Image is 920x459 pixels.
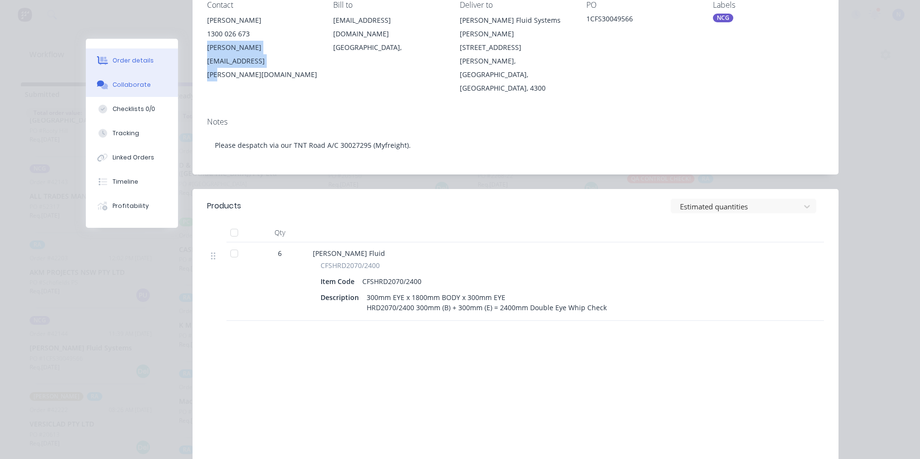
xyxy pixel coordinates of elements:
[358,274,425,288] div: CFSHRD2070/2400
[207,14,318,27] div: [PERSON_NAME]
[586,14,697,27] div: 1CFS30049566
[333,41,444,54] div: [GEOGRAPHIC_DATA],
[113,153,154,162] div: Linked Orders
[207,27,318,41] div: 1300 026 673
[460,0,571,10] div: Deliver to
[333,0,444,10] div: Bill to
[113,105,155,113] div: Checklists 0/0
[86,48,178,73] button: Order details
[86,145,178,170] button: Linked Orders
[313,249,385,258] span: [PERSON_NAME] Fluid
[86,121,178,145] button: Tracking
[333,14,444,54] div: [EMAIL_ADDRESS][DOMAIN_NAME][GEOGRAPHIC_DATA],
[460,14,571,95] div: [PERSON_NAME] Fluid Systems [PERSON_NAME] [STREET_ADDRESS][PERSON_NAME], [GEOGRAPHIC_DATA], [GEOG...
[207,200,241,212] div: Products
[207,0,318,10] div: Contact
[86,170,178,194] button: Timeline
[113,177,138,186] div: Timeline
[460,14,571,54] div: [PERSON_NAME] Fluid Systems [PERSON_NAME] [STREET_ADDRESS]
[713,14,733,22] div: NCG
[113,129,139,138] div: Tracking
[363,290,611,315] div: 300mm EYE x 1800mm BODY x 300mm EYE HRD2070/2400 300mm (B) + 300mm (E) = 2400mm Double Eye Whip C...
[207,14,318,81] div: [PERSON_NAME]1300 026 673[PERSON_NAME][EMAIL_ADDRESS][PERSON_NAME][DOMAIN_NAME]
[113,202,149,210] div: Profitability
[278,248,282,258] span: 6
[333,14,444,41] div: [EMAIL_ADDRESS][DOMAIN_NAME]
[251,223,309,242] div: Qty
[86,97,178,121] button: Checklists 0/0
[113,80,151,89] div: Collaborate
[207,41,318,81] div: [PERSON_NAME][EMAIL_ADDRESS][PERSON_NAME][DOMAIN_NAME]
[321,290,363,304] div: Description
[86,73,178,97] button: Collaborate
[207,117,824,127] div: Notes
[321,260,380,270] span: CFSHRD2070/2400
[713,0,824,10] div: Labels
[586,0,697,10] div: PO
[321,274,358,288] div: Item Code
[207,130,824,160] div: Please despatch via our TNT Road A/C 30027295 (Myfreight).
[113,56,154,65] div: Order details
[460,54,571,95] div: [PERSON_NAME], [GEOGRAPHIC_DATA], [GEOGRAPHIC_DATA], 4300
[86,194,178,218] button: Profitability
